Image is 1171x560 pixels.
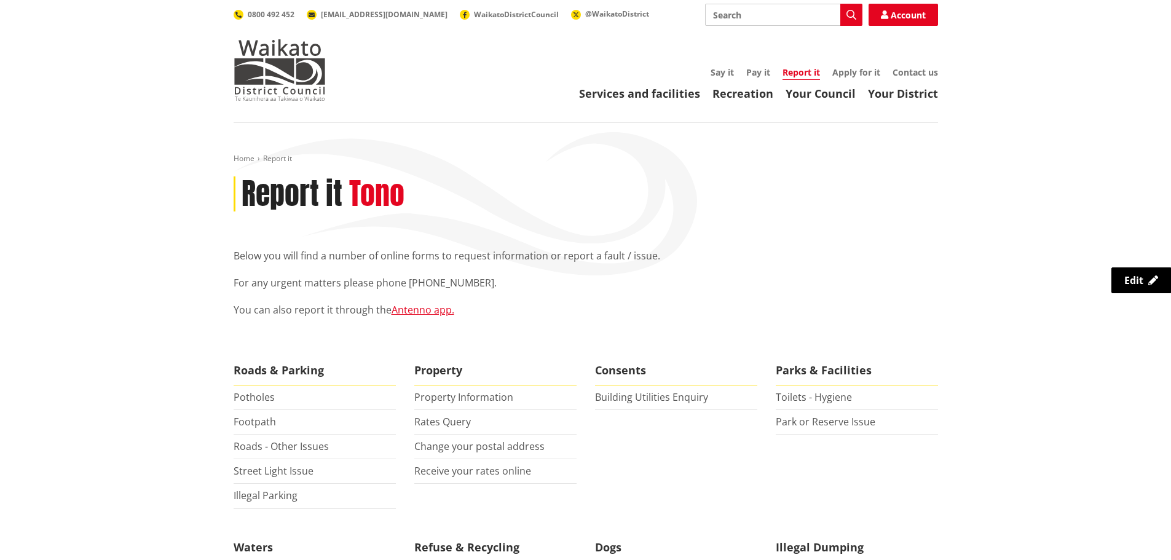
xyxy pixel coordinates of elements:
[414,415,471,428] a: Rates Query
[242,176,342,212] h1: Report it
[776,415,875,428] a: Park or Reserve Issue
[712,86,773,101] a: Recreation
[234,415,276,428] a: Footpath
[234,489,298,502] a: Illegal Parking
[234,154,938,164] nav: breadcrumb
[585,9,649,19] span: @WaikatoDistrict
[414,390,513,404] a: Property Information
[1111,267,1171,293] a: Edit
[234,248,938,263] p: Below you will find a number of online forms to request information or report a fault / issue.
[571,9,649,19] a: @WaikatoDistrict
[474,9,559,20] span: WaikatoDistrictCouncil
[776,390,852,404] a: Toilets - Hygiene
[579,86,700,101] a: Services and facilities
[321,9,448,20] span: [EMAIL_ADDRESS][DOMAIN_NAME]
[234,440,329,453] a: Roads - Other Issues
[595,357,757,385] span: Consents
[248,9,294,20] span: 0800 492 452
[460,9,559,20] a: WaikatoDistrictCouncil
[234,9,294,20] a: 0800 492 452
[711,66,734,78] a: Say it
[234,302,938,317] p: You can also report it through the
[414,440,545,453] a: Change your postal address
[234,153,254,164] a: Home
[392,303,454,317] a: Antenno app.
[1114,508,1159,553] iframe: Messenger Launcher
[868,86,938,101] a: Your District
[832,66,880,78] a: Apply for it
[1124,274,1143,287] span: Edit
[776,357,938,385] span: Parks & Facilities
[263,153,292,164] span: Report it
[307,9,448,20] a: [EMAIL_ADDRESS][DOMAIN_NAME]
[234,464,313,478] a: Street Light Issue
[783,66,820,80] a: Report it
[234,390,275,404] a: Potholes
[786,86,856,101] a: Your Council
[414,357,577,385] span: Property
[234,39,326,101] img: Waikato District Council - Te Kaunihera aa Takiwaa o Waikato
[705,4,862,26] input: Search input
[414,464,531,478] a: Receive your rates online
[893,66,938,78] a: Contact us
[869,4,938,26] a: Account
[234,275,938,290] p: For any urgent matters please phone [PHONE_NUMBER].
[746,66,770,78] a: Pay it
[595,390,708,404] a: Building Utilities Enquiry
[234,357,396,385] span: Roads & Parking
[349,176,404,212] h2: Tono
